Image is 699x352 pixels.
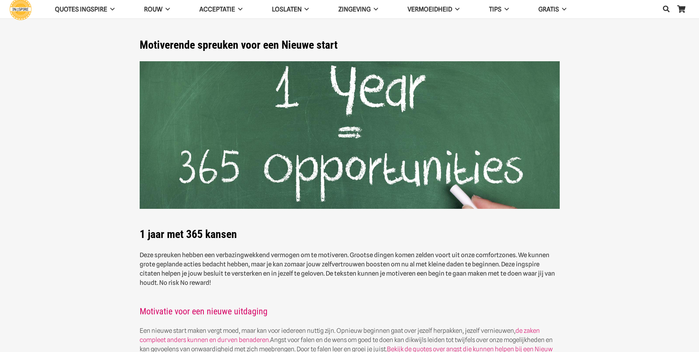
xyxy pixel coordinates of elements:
[140,251,555,286] strong: Deze spreuken hebben een verbazingwekkend vermogen om te motiveren. Grootse dingen komen zelden v...
[538,6,559,13] span: GRATIS
[144,6,162,13] span: ROUW
[55,6,107,13] span: QUOTES INGSPIRE
[140,306,268,317] a: Motivatie voor een nieuwe uitdaging
[408,6,452,13] span: VERMOEIDHEID
[140,38,560,52] h1: Motiverende spreuken voor een Nieuwe start
[489,6,501,13] span: TIPS
[659,0,674,18] a: Zoeken
[140,61,560,209] img: Motivatie spreuken met motiverende teksten van ingspire over de moed niet opgeven en meer werkgeluk
[338,6,371,13] span: Zingeving
[272,6,302,13] span: Loslaten
[199,6,235,13] span: Acceptatie
[140,218,560,241] h1: 1 jaar met 365 kansen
